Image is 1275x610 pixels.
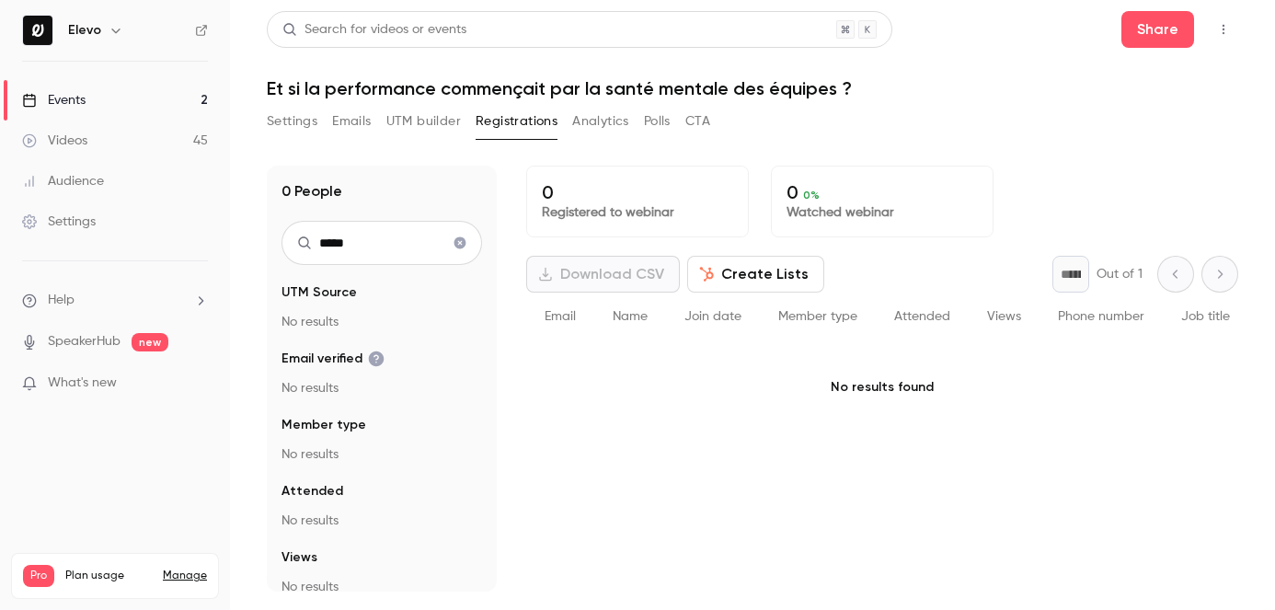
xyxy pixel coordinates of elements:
[987,310,1021,323] span: Views
[542,203,733,222] p: Registered to webinar
[684,310,741,323] span: Join date
[545,310,576,323] span: Email
[48,291,75,310] span: Help
[787,203,978,222] p: Watched webinar
[1097,265,1143,283] p: Out of 1
[894,310,950,323] span: Attended
[281,283,357,302] span: UTM Source
[68,21,101,40] h6: Elevo
[803,189,820,201] span: 0 %
[23,16,52,45] img: Elevo
[22,172,104,190] div: Audience
[281,313,482,331] p: No results
[613,310,648,323] span: Name
[542,181,733,203] p: 0
[787,181,978,203] p: 0
[685,107,710,136] button: CTA
[22,91,86,109] div: Events
[445,228,475,258] button: Clear search
[1181,310,1230,323] span: Job title
[572,107,629,136] button: Analytics
[22,132,87,150] div: Videos
[163,569,207,583] a: Manage
[687,256,824,293] button: Create Lists
[778,310,857,323] span: Member type
[281,416,366,434] span: Member type
[48,374,117,393] span: What's new
[1058,310,1144,323] span: Phone number
[267,77,1238,99] h1: Et si la performance commençait par la santé mentale des équipes ?
[65,569,152,583] span: Plan usage
[282,20,466,40] div: Search for videos or events
[332,107,371,136] button: Emails
[22,291,208,310] li: help-dropdown-opener
[386,107,461,136] button: UTM builder
[281,350,385,368] span: Email verified
[281,512,482,530] p: No results
[186,375,208,392] iframe: Noticeable Trigger
[132,333,168,351] span: new
[1121,11,1194,48] button: Share
[23,565,54,587] span: Pro
[526,341,1238,433] p: No results found
[281,548,317,567] span: Views
[281,379,482,397] p: No results
[22,213,96,231] div: Settings
[281,482,343,501] span: Attended
[281,180,342,202] h1: 0 People
[476,107,557,136] button: Registrations
[267,107,317,136] button: Settings
[281,445,482,464] p: No results
[281,578,482,596] p: No results
[48,332,121,351] a: SpeakerHub
[644,107,671,136] button: Polls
